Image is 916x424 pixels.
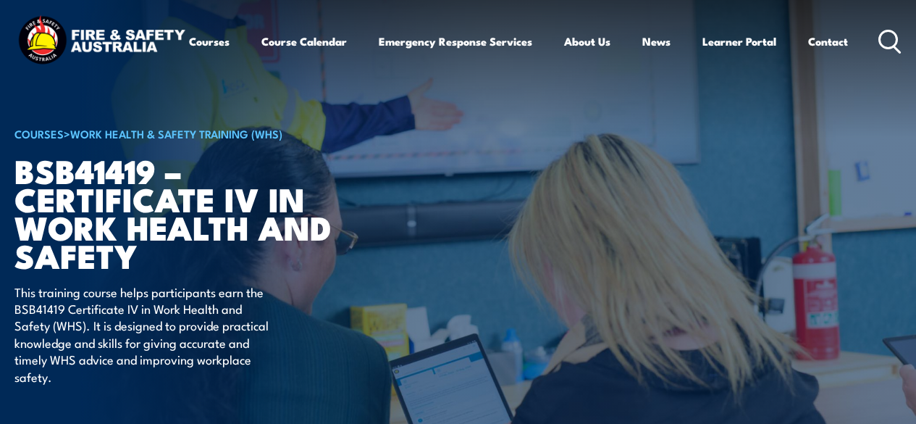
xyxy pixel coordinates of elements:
a: About Us [564,24,610,59]
a: Course Calendar [261,24,347,59]
h1: BSB41419 – Certificate IV in Work Health and Safety [14,156,372,270]
a: Contact [808,24,848,59]
a: Work Health & Safety Training (WHS) [70,125,282,141]
a: COURSES [14,125,64,141]
p: This training course helps participants earn the BSB41419 Certificate IV in Work Health and Safet... [14,283,279,385]
a: News [642,24,671,59]
a: Emergency Response Services [379,24,532,59]
a: Courses [189,24,230,59]
h6: > [14,125,372,142]
a: Learner Portal [702,24,776,59]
